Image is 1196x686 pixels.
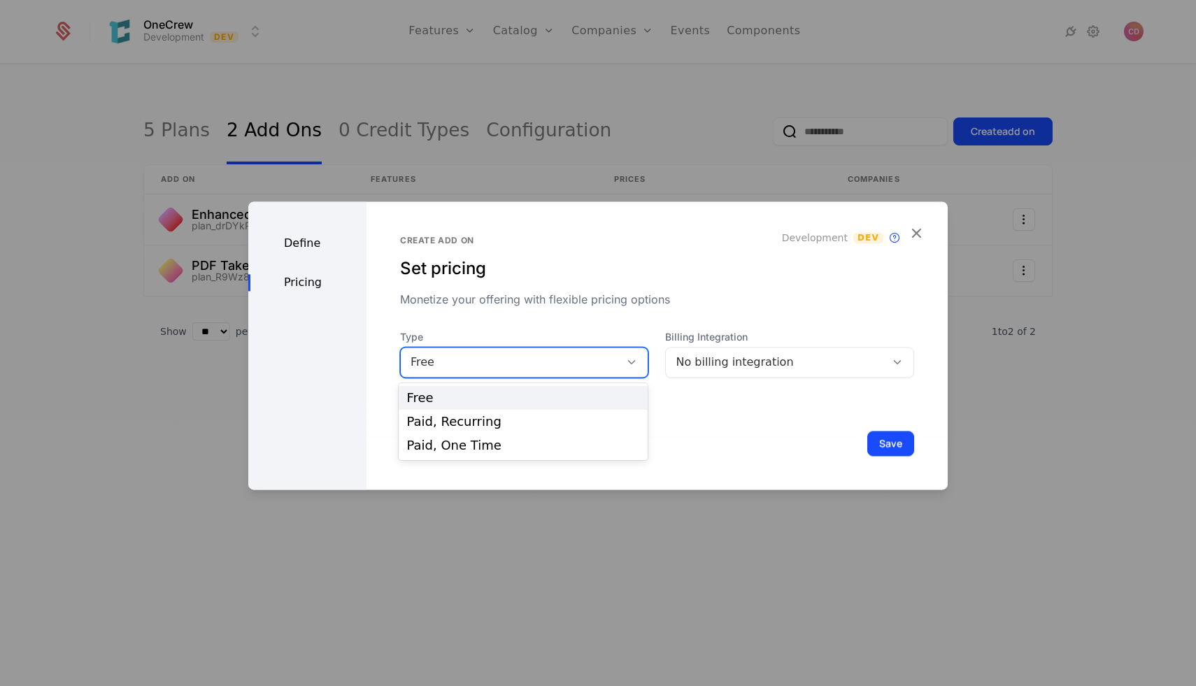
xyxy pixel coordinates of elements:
span: Type [400,330,649,344]
span: Billing Integration [665,330,914,344]
div: No billing integration [676,354,876,371]
button: Save [867,431,914,456]
div: Monetize your offering with flexible pricing options [400,291,914,308]
div: Define [248,235,366,252]
div: Paid, One Time [407,439,640,452]
div: Free [411,354,611,371]
span: Dev [853,232,883,243]
div: Pricing [248,274,366,291]
div: Set pricing [400,257,914,280]
div: Paid, Recurring [407,415,640,428]
div: Free [407,392,640,404]
span: Development [782,231,848,245]
div: Create add on [400,235,914,246]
